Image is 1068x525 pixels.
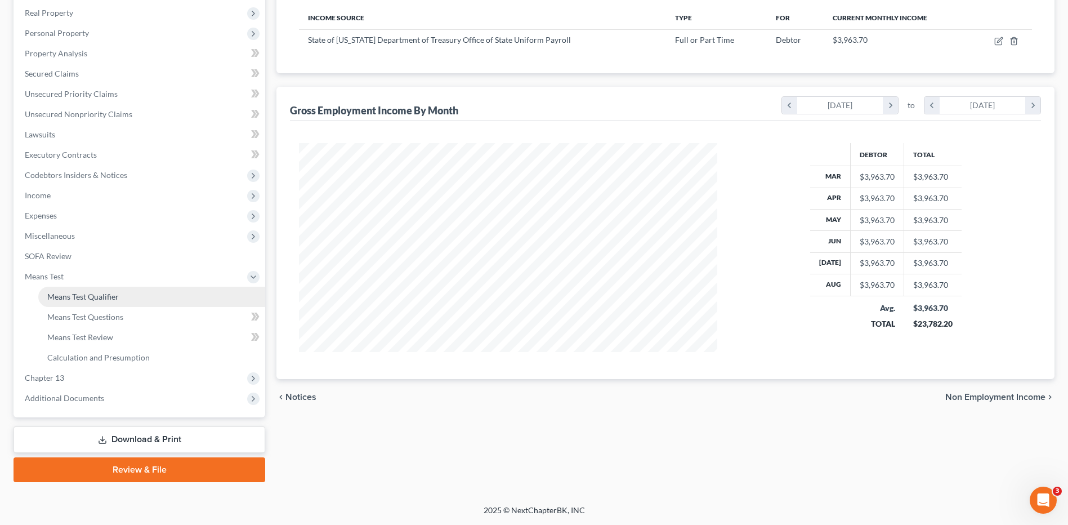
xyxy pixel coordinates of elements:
th: [DATE] [810,252,851,274]
span: Calculation and Presumption [47,353,150,362]
div: [DATE] [797,97,883,114]
button: chevron_left Notices [276,393,316,402]
span: Executory Contracts [25,150,97,159]
span: $3,963.70 [833,35,868,45]
td: $3,963.70 [904,166,962,188]
div: $3,963.70 [860,193,895,204]
a: Means Test Qualifier [38,287,265,307]
button: Non Employment Income chevron_right [945,393,1054,402]
span: Type [675,14,692,22]
td: $3,963.70 [904,188,962,209]
span: Chapter 13 [25,373,64,382]
th: Mar [810,166,851,188]
th: May [810,209,851,230]
span: Unsecured Priority Claims [25,89,118,99]
span: Means Test Review [47,332,113,342]
a: Property Analysis [16,43,265,64]
span: Means Test Qualifier [47,292,119,301]
span: to [908,100,915,111]
td: $3,963.70 [904,231,962,252]
div: $3,963.70 [913,302,953,314]
a: Means Test Questions [38,307,265,327]
span: Full or Part Time [675,35,734,45]
i: chevron_left [276,393,285,402]
div: Gross Employment Income By Month [290,104,458,117]
div: 2025 © NextChapterBK, INC [213,505,855,525]
i: chevron_left [924,97,940,114]
td: $3,963.70 [904,274,962,296]
i: chevron_right [883,97,898,114]
div: $3,963.70 [860,236,895,247]
span: Income Source [308,14,364,22]
th: Apr [810,188,851,209]
div: TOTAL [860,318,895,330]
a: SOFA Review [16,246,265,266]
span: Unsecured Nonpriority Claims [25,109,132,119]
span: Additional Documents [25,393,104,403]
span: 3 [1053,487,1062,496]
th: Debtor [851,143,904,166]
span: Debtor [776,35,801,45]
div: Avg. [860,302,895,314]
span: Means Test [25,272,64,281]
a: Download & Print [14,426,265,453]
td: $3,963.70 [904,252,962,274]
span: Codebtors Insiders & Notices [25,170,127,180]
div: $3,963.70 [860,215,895,226]
a: Review & File [14,457,265,482]
span: Real Property [25,8,73,17]
a: Calculation and Presumption [38,348,265,368]
div: $3,963.70 [860,279,895,291]
th: Aug [810,274,851,296]
a: Executory Contracts [16,145,265,165]
span: Notices [285,393,316,402]
span: Means Test Questions [47,312,123,322]
a: Means Test Review [38,327,265,348]
i: chevron_right [1045,393,1054,402]
span: SOFA Review [25,251,72,261]
a: Unsecured Nonpriority Claims [16,104,265,124]
td: $3,963.70 [904,209,962,230]
span: State of [US_STATE] Department of Treasury Office of State Uniform Payroll [308,35,571,45]
i: chevron_right [1025,97,1040,114]
div: $3,963.70 [860,257,895,269]
div: $23,782.20 [913,318,953,330]
div: $3,963.70 [860,171,895,183]
span: Non Employment Income [945,393,1045,402]
span: Current Monthly Income [833,14,927,22]
a: Unsecured Priority Claims [16,84,265,104]
th: Total [904,143,962,166]
div: [DATE] [940,97,1026,114]
span: Income [25,190,51,200]
span: Lawsuits [25,130,55,139]
span: Expenses [25,211,57,220]
th: Jun [810,231,851,252]
iframe: Intercom live chat [1030,487,1057,514]
span: Personal Property [25,28,89,38]
i: chevron_left [782,97,797,114]
a: Secured Claims [16,64,265,84]
span: Miscellaneous [25,231,75,241]
span: Property Analysis [25,48,87,58]
span: For [776,14,790,22]
span: Secured Claims [25,69,79,78]
a: Lawsuits [16,124,265,145]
